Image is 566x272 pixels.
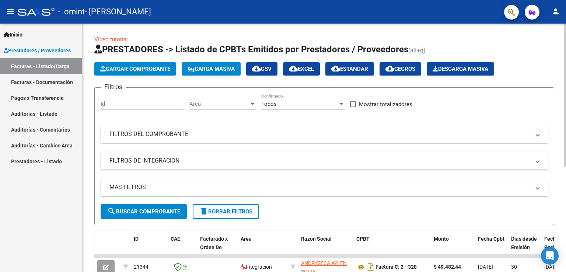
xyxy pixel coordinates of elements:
span: - [PERSON_NAME] [85,4,151,20]
span: EXCEL [289,66,314,72]
datatable-header-cell: Fecha Cpbt [475,231,508,264]
span: Fecha Cpbt [478,236,504,242]
mat-expansion-panel-header: FILTROS DEL COMPROBANTE [101,125,548,143]
span: Monto [434,236,449,242]
mat-icon: search [107,207,116,216]
a: Video tutorial [94,36,128,43]
span: Gecros [385,66,415,72]
span: Prestadores / Proveedores [4,46,71,55]
span: Estandar [331,66,368,72]
mat-panel-title: FILTROS DE INTEGRACION [109,157,530,165]
span: Buscar Comprobante [107,208,180,215]
datatable-header-cell: Area [238,231,287,264]
span: - omint [58,4,85,20]
mat-icon: cloud_download [331,64,340,73]
span: Borrar Filtros [199,208,252,215]
span: Area [189,101,249,107]
span: Mostrar totalizadores [359,100,412,109]
strong: $ 49.482,44 [434,264,461,270]
strong: Factura C: 2 - 328 [375,264,417,270]
span: Razón Social [301,236,332,242]
button: Gecros [380,62,421,76]
span: 30 [511,264,517,270]
span: (alt+q) [408,47,426,54]
span: Area [241,236,252,242]
span: Cargar Comprobante [100,66,170,72]
datatable-header-cell: Monto [431,231,475,264]
mat-icon: cloud_download [289,64,298,73]
span: Descarga Masiva [433,66,488,72]
span: Carga Masiva [188,66,235,72]
span: Integración [241,264,272,270]
span: Facturado x Orden De [200,236,228,250]
button: Buscar Comprobante [101,204,187,219]
mat-panel-title: FILTROS DEL COMPROBANTE [109,130,530,138]
h3: Filtros [101,82,126,92]
button: EXCEL [283,62,320,76]
span: [DATE] [478,264,493,270]
datatable-header-cell: Facturado x Orden De [197,231,238,264]
span: Fecha Recibido [544,236,565,250]
button: CSV [246,62,277,76]
mat-icon: cloud_download [252,64,261,73]
app-download-masive: Descarga masiva de comprobantes (adjuntos) [427,62,494,76]
span: PRESTADORES -> Listado de CPBTs Emitidos por Prestadores / Proveedores [94,44,408,55]
mat-expansion-panel-header: FILTROS DE INTEGRACION [101,152,548,170]
span: Todos [261,101,277,107]
mat-expansion-panel-header: MAS FILTROS [101,178,548,196]
mat-icon: delete [199,207,208,216]
mat-icon: cloud_download [385,64,394,73]
mat-panel-title: MAS FILTROS [109,183,530,191]
span: Inicio [4,31,22,39]
button: Descarga Masiva [427,62,494,76]
span: Días desde Emisión [511,236,537,250]
datatable-header-cell: CPBT [353,231,431,264]
span: CAE [171,236,180,242]
datatable-header-cell: Razón Social [298,231,353,264]
span: CPBT [356,236,370,242]
datatable-header-cell: Días desde Emisión [508,231,541,264]
datatable-header-cell: CAE [168,231,197,264]
mat-icon: person [551,7,560,16]
span: 21344 [134,264,149,270]
button: Estandar [325,62,374,76]
datatable-header-cell: ID [131,231,168,264]
span: [DATE] [544,264,559,270]
span: CSV [252,66,272,72]
span: ID [134,236,139,242]
button: Carga Masiva [182,62,241,76]
div: Open Intercom Messenger [541,247,559,265]
mat-icon: menu [6,7,15,16]
button: Cargar Comprobante [94,62,176,76]
button: Borrar Filtros [193,204,259,219]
